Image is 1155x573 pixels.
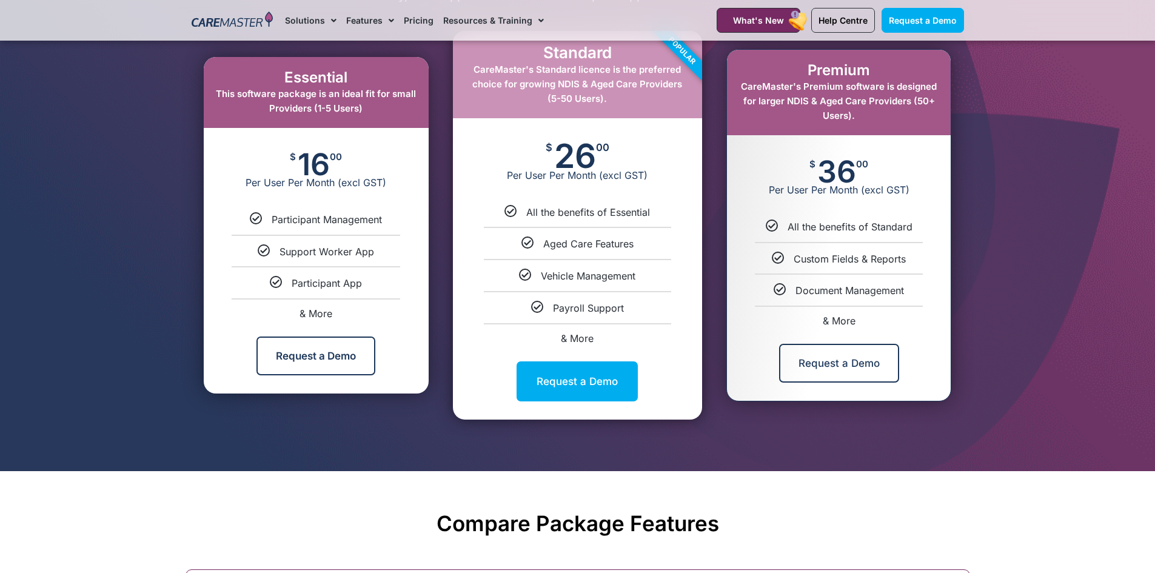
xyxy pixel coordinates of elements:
[553,302,624,314] span: Payroll Support
[526,206,650,218] span: All the benefits of Essential
[739,62,939,79] h2: Premium
[733,15,784,25] span: What's New
[817,159,856,184] span: 36
[300,307,332,320] span: & More
[216,69,417,87] h2: Essential
[280,246,374,258] span: Support Worker App
[727,184,951,196] span: Per User Per Month (excl GST)
[809,159,815,169] span: $
[465,43,690,62] h2: Standard
[453,169,702,181] span: Per User Per Month (excl GST)
[330,152,342,161] span: 00
[823,315,855,327] span: & More
[543,238,634,250] span: Aged Care Features
[472,64,682,104] span: CareMaster's Standard licence is the preferred choice for growing NDIS & Aged Care Providers (5-5...
[204,176,429,189] span: Per User Per Month (excl GST)
[795,284,904,297] span: Document Management
[788,221,912,233] span: All the benefits of Standard
[192,12,273,30] img: CareMaster Logo
[779,344,899,383] a: Request a Demo
[882,8,964,33] a: Request a Demo
[554,142,596,169] span: 26
[290,152,296,161] span: $
[811,8,875,33] a: Help Centre
[541,270,635,282] span: Vehicle Management
[596,142,609,153] span: 00
[517,361,638,401] a: Request a Demo
[292,277,362,289] span: Participant App
[889,15,957,25] span: Request a Demo
[192,511,964,536] h2: Compare Package Features
[717,8,800,33] a: What's New
[741,81,937,121] span: CareMaster's Premium software is designed for larger NDIS & Aged Care Providers (50+ Users).
[794,253,906,265] span: Custom Fields & Reports
[256,337,375,375] a: Request a Demo
[298,152,330,176] span: 16
[546,142,552,153] span: $
[561,332,594,344] span: & More
[856,159,868,169] span: 00
[819,15,868,25] span: Help Centre
[272,213,382,226] span: Participant Management
[216,88,416,114] span: This software package is an ideal fit for small Providers (1-5 Users)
